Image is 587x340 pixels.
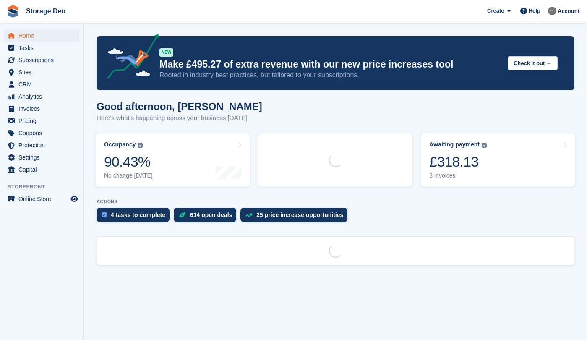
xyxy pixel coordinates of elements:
[97,199,574,204] p: ACTIONS
[102,212,107,217] img: task-75834270c22a3079a89374b754ae025e5fb1db73e45f91037f5363f120a921f8.svg
[97,113,262,123] p: Here's what's happening across your business [DATE]
[190,212,232,218] div: 614 open deals
[4,164,79,175] a: menu
[482,143,487,148] img: icon-info-grey-7440780725fd019a000dd9b08b2336e03edf1995a4989e88bcd33f0948082b44.svg
[421,133,575,187] a: Awaiting payment £318.13 3 invoices
[429,172,487,179] div: 3 invoices
[18,66,69,78] span: Sites
[69,194,79,204] a: Preview store
[97,101,262,112] h1: Good afternoon, [PERSON_NAME]
[18,193,69,205] span: Online Store
[18,139,69,151] span: Protection
[18,54,69,66] span: Subscriptions
[18,42,69,54] span: Tasks
[429,153,487,170] div: £318.13
[138,143,143,148] img: icon-info-grey-7440780725fd019a000dd9b08b2336e03edf1995a4989e88bcd33f0948082b44.svg
[487,7,504,15] span: Create
[529,7,540,15] span: Help
[8,183,83,191] span: Storefront
[18,164,69,175] span: Capital
[18,30,69,42] span: Home
[159,48,173,57] div: NEW
[4,115,79,127] a: menu
[23,4,69,18] a: Storage Den
[100,34,159,82] img: price-adjustments-announcement-icon-8257ccfd72463d97f412b2fc003d46551f7dbcb40ab6d574587a9cd5c0d94...
[245,213,252,217] img: price_increase_opportunities-93ffe204e8149a01c8c9dc8f82e8f89637d9d84a8eef4429ea346261dce0b2c0.svg
[4,127,79,139] a: menu
[429,141,480,148] div: Awaiting payment
[548,7,556,15] img: Brian Barbour
[4,30,79,42] a: menu
[558,7,579,16] span: Account
[4,54,79,66] a: menu
[256,212,343,218] div: 25 price increase opportunities
[4,42,79,54] a: menu
[104,153,153,170] div: 90.43%
[4,91,79,102] a: menu
[96,133,250,187] a: Occupancy 90.43% No change [DATE]
[4,66,79,78] a: menu
[4,139,79,151] a: menu
[104,172,153,179] div: No change [DATE]
[4,193,79,205] a: menu
[4,78,79,90] a: menu
[4,152,79,163] a: menu
[97,208,174,226] a: 4 tasks to complete
[111,212,165,218] div: 4 tasks to complete
[18,91,69,102] span: Analytics
[174,208,240,226] a: 614 open deals
[18,78,69,90] span: CRM
[179,212,186,218] img: deal-1b604bf984904fb50ccaf53a9ad4b4a5d6e5aea283cecdc64d6e3604feb123c2.svg
[18,127,69,139] span: Coupons
[104,141,136,148] div: Occupancy
[18,103,69,115] span: Invoices
[240,208,352,226] a: 25 price increase opportunities
[508,56,558,70] button: Check it out →
[7,5,19,18] img: stora-icon-8386f47178a22dfd0bd8f6a31ec36ba5ce8667c1dd55bd0f319d3a0aa187defe.svg
[18,115,69,127] span: Pricing
[159,58,501,71] p: Make £495.27 of extra revenue with our new price increases tool
[4,103,79,115] a: menu
[18,152,69,163] span: Settings
[159,71,501,80] p: Rooted in industry best practices, but tailored to your subscriptions.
